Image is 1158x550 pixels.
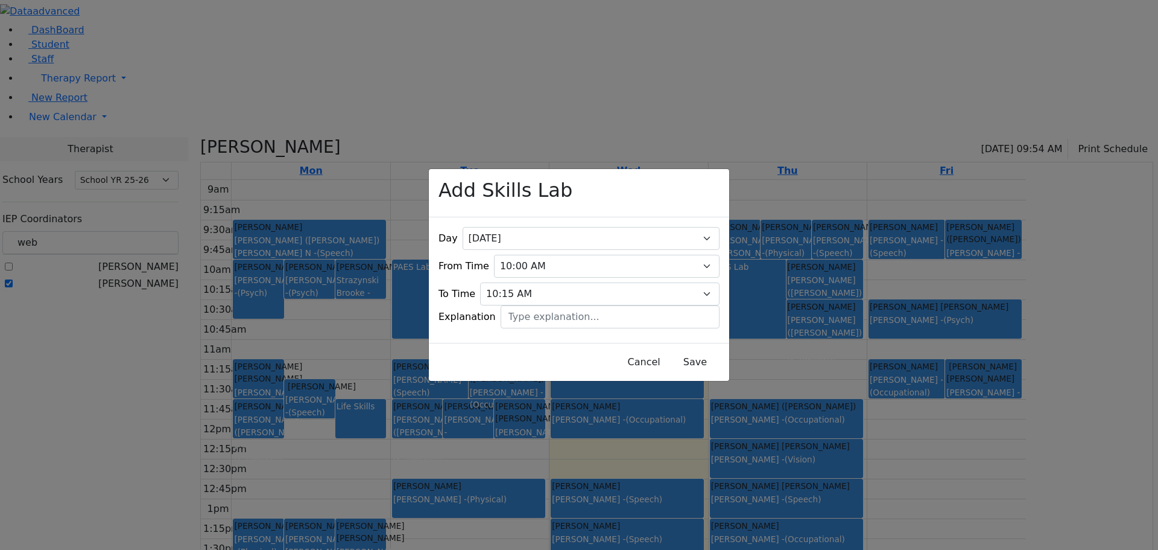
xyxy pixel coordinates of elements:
button: Close [620,351,668,374]
label: From Time [438,259,489,273]
label: Explanation [438,310,496,324]
label: Day [438,231,458,246]
input: Type explanation... [501,305,720,328]
label: To Time [438,287,475,301]
button: Save [668,351,722,374]
h2: Add Skills Lab [438,179,572,202]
